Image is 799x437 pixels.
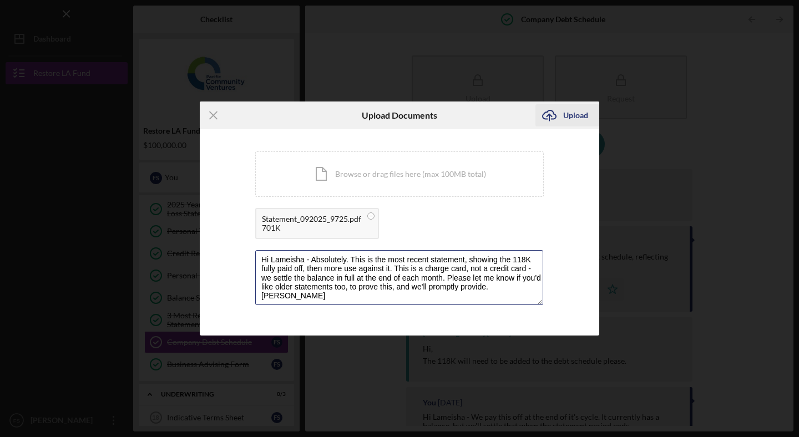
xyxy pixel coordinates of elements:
textarea: Hi Lameisha - Absolutely. This is the most recent statement, showing the 118K fully paid off, the... [255,250,543,304]
h6: Upload Documents [362,110,437,120]
div: 701K [262,223,361,232]
div: Upload [563,104,588,126]
div: Statement_092025_9725.pdf [262,215,361,223]
button: Upload [535,104,599,126]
